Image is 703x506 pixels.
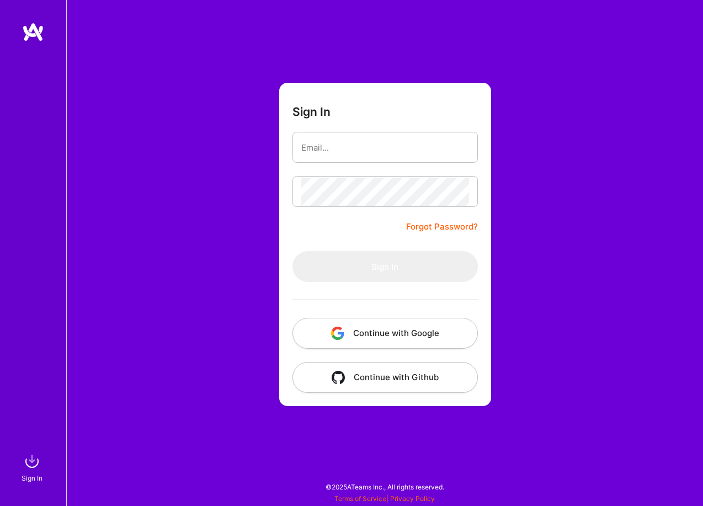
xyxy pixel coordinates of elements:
[292,318,478,349] button: Continue with Google
[292,105,331,119] h3: Sign In
[334,494,386,503] a: Terms of Service
[23,450,43,484] a: sign inSign In
[292,362,478,393] button: Continue with Github
[406,220,478,233] a: Forgot Password?
[21,450,43,472] img: sign in
[66,473,703,500] div: © 2025 ATeams Inc., All rights reserved.
[332,371,345,384] img: icon
[334,494,435,503] span: |
[22,472,42,484] div: Sign In
[390,494,435,503] a: Privacy Policy
[331,327,344,340] img: icon
[22,22,44,42] img: logo
[301,134,469,162] input: Email...
[292,251,478,282] button: Sign In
